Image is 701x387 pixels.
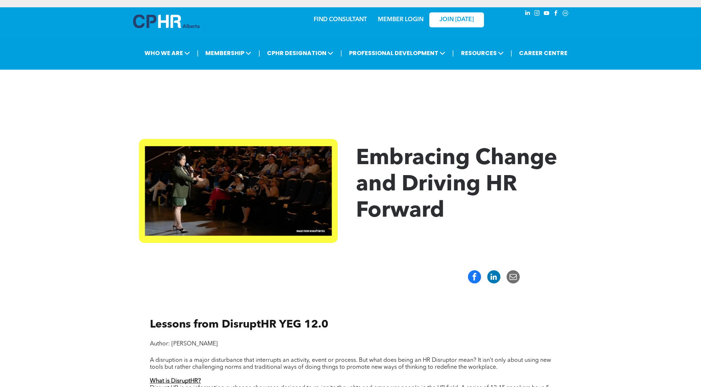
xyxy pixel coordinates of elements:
[150,378,201,384] strong: What is DisruptHR?
[439,16,474,23] span: JOIN [DATE]
[258,46,260,61] li: |
[340,46,342,61] li: |
[150,341,218,347] span: Author: [PERSON_NAME]
[378,17,423,23] a: MEMBER LOGIN
[133,15,200,28] img: A blue and white logo for cp alberta
[517,46,570,60] a: CAREER CENTRE
[452,46,454,61] li: |
[265,46,336,60] span: CPHR DESIGNATION
[533,9,541,19] a: instagram
[150,319,328,330] span: Lessons from DisruptHR YEG 12.0
[511,46,512,61] li: |
[314,17,367,23] a: FIND CONSULTANT
[142,46,192,60] span: WHO WE ARE
[150,357,551,370] span: A disruption is a major disturbance that interrupts an activity, event or process. But what does ...
[552,9,560,19] a: facebook
[561,9,569,19] a: Social network
[523,9,531,19] a: linkedin
[197,46,199,61] li: |
[542,9,550,19] a: youtube
[459,46,506,60] span: RESOURCES
[203,46,253,60] span: MEMBERSHIP
[356,148,557,222] span: Embracing Change and Driving HR Forward
[429,12,484,27] a: JOIN [DATE]
[347,46,448,60] span: PROFESSIONAL DEVELOPMENT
